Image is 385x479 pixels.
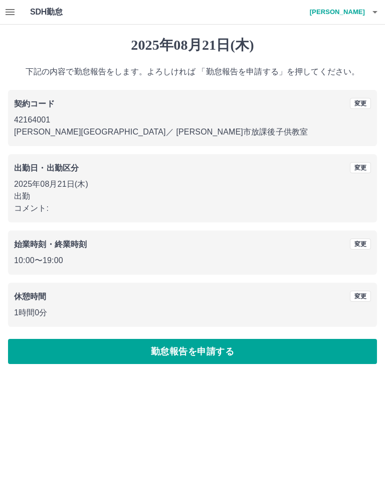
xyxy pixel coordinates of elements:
p: コメント: [14,202,371,214]
b: 休憩時間 [14,292,47,301]
button: 勤怠報告を申請する [8,339,377,364]
p: 下記の内容で勤怠報告をします。よろしければ 「勤怠報告を申請する」を押してください。 [8,66,377,78]
p: 42164001 [14,114,371,126]
h1: 2025年08月21日(木) [8,37,377,54]
button: 変更 [350,238,371,250]
button: 変更 [350,162,371,173]
b: 出勤日・出勤区分 [14,164,79,172]
p: 1時間0分 [14,307,371,319]
p: 出勤 [14,190,371,202]
b: 契約コード [14,99,55,108]
b: 始業時刻・終業時刻 [14,240,87,249]
button: 変更 [350,98,371,109]
button: 変更 [350,291,371,302]
p: [PERSON_NAME][GEOGRAPHIC_DATA] ／ [PERSON_NAME]市放課後子供教室 [14,126,371,138]
p: 2025年08月21日(木) [14,178,371,190]
p: 10:00 〜 19:00 [14,255,371,267]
